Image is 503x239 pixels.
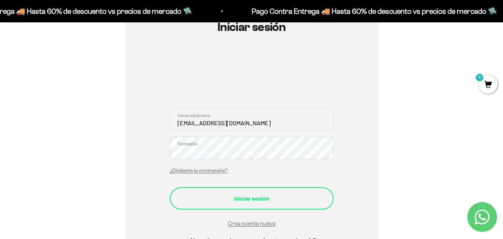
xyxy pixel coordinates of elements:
[170,168,227,173] a: ¿Olvidaste la contraseña?
[185,194,319,203] div: Iniciar sesión
[228,220,276,227] a: Crea cuenta nueva
[236,5,481,17] p: Pago Contra Entrega 🚚 Hasta 60% de descuento vs precios de mercado 🛸
[479,81,497,89] a: 0
[170,55,334,100] iframe: Social Login Buttons
[170,21,334,34] h1: Iniciar sesión
[475,73,484,82] mark: 0
[170,187,334,210] button: Iniciar sesión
